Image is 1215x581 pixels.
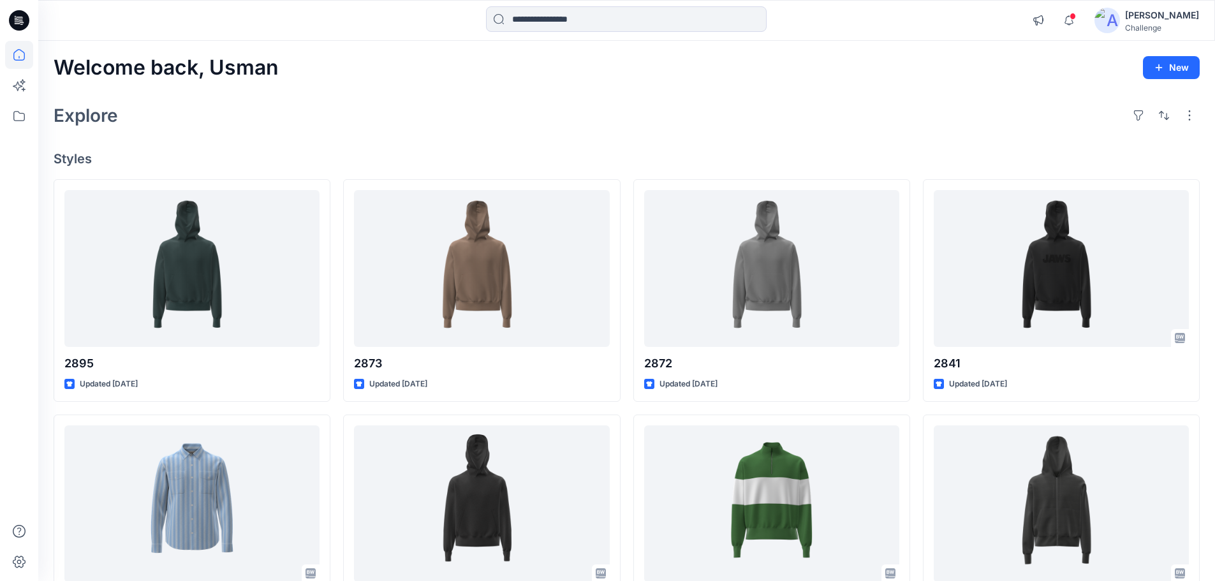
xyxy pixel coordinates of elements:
p: Updated [DATE] [369,378,427,391]
img: avatar [1094,8,1120,33]
p: 2841 [934,355,1189,372]
p: Updated [DATE] [659,378,718,391]
p: Updated [DATE] [80,378,138,391]
a: 2895 [64,190,320,348]
h4: Styles [54,151,1200,166]
h2: Welcome back, Usman [54,56,279,80]
a: 2841 [934,190,1189,348]
p: Updated [DATE] [949,378,1007,391]
p: 2895 [64,355,320,372]
a: 2872 [644,190,899,348]
button: New [1143,56,1200,79]
h2: Explore [54,105,118,126]
p: 2872 [644,355,899,372]
p: 2873 [354,355,609,372]
div: [PERSON_NAME] [1125,8,1199,23]
div: Challenge [1125,23,1199,33]
a: 2873 [354,190,609,348]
